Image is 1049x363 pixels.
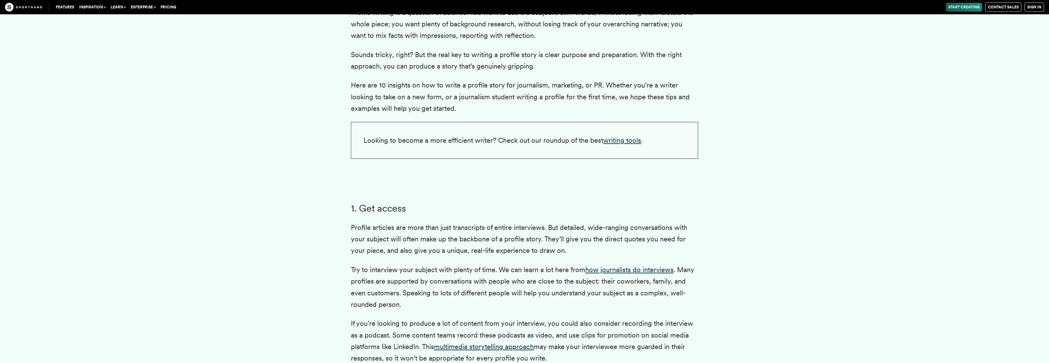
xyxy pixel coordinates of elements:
[128,3,158,11] button: Enterprise
[351,7,698,42] p: Profile writing is a question of balance. You want to use the subject’s own words, without lettin...
[1025,2,1044,12] a: Sign in
[351,203,698,214] h3: 1. Get access
[108,3,128,11] button: Learn
[77,3,108,11] button: Inspiration
[158,3,179,11] a: Pricing
[53,3,77,11] a: Features
[585,266,674,274] a: how journalists do interviews
[603,136,641,144] a: writing tools
[351,222,698,257] p: Profile articles are more than just transcripts of entire interviews. But detailed, wide-ranging ...
[351,122,698,159] p: Looking to become a more efficient writer? Check out our roundup of the best .
[5,3,42,11] img: The Craft
[351,49,698,72] p: Sounds tricky, right? But the real key to writing a profile story is clear purpose and preparatio...
[434,343,534,351] a: multimedia storytelling approach
[946,3,982,11] a: Start Creating
[351,264,698,311] p: Try to interview your subject with plenty of time. We can learn a lot here from . Many profiles a...
[351,79,698,114] p: Here are 10 insights on how to write a profile story for journalism, marketing, or PR. Whether yo...
[985,2,1021,12] a: Contact Sales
